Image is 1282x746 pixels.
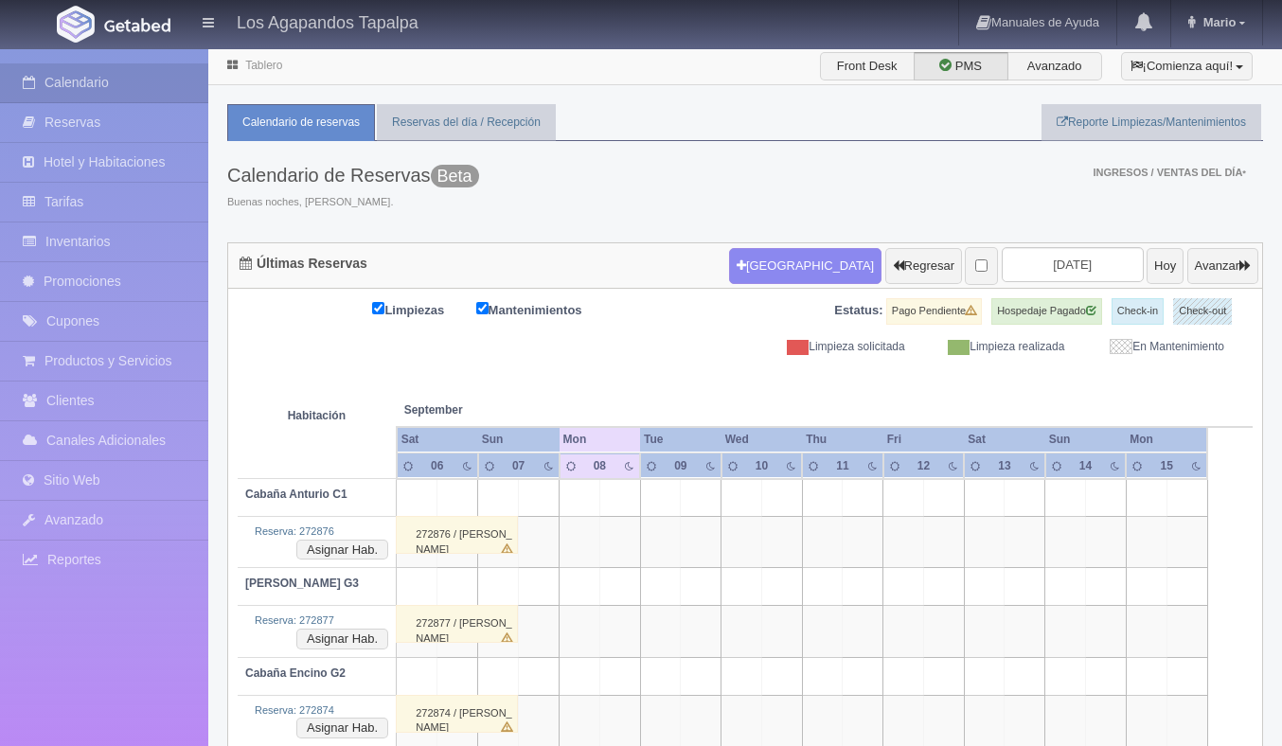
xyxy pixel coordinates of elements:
span: Ingresos / Ventas del día [1093,167,1246,178]
label: Hospedaje Pagado [991,298,1102,325]
img: Getabed [57,6,95,43]
h3: Calendario de Reservas [227,165,479,186]
div: En Mantenimiento [1078,339,1238,355]
div: 272874 / [PERSON_NAME] [396,695,518,733]
a: Reserva: 272874 [255,704,334,716]
input: Mantenimientos [476,302,489,314]
div: 09 [668,458,692,474]
label: Estatus: [834,302,882,320]
label: Avanzado [1007,52,1102,80]
span: Mario [1199,15,1237,29]
button: Hoy [1147,248,1184,284]
div: 272876 / [PERSON_NAME] [396,516,518,554]
div: 06 [425,458,449,474]
button: Avanzar [1187,248,1258,284]
th: Sun [1045,427,1127,453]
th: Sat [397,427,478,453]
button: [GEOGRAPHIC_DATA] [729,248,881,284]
th: Sat [964,427,1045,453]
th: Thu [802,427,883,453]
div: Limpieza solicitada [759,339,919,355]
th: Wed [721,427,803,453]
h4: Los Agapandos Tapalpa [237,9,418,33]
button: Regresar [885,248,962,284]
img: Getabed [104,18,170,32]
label: Check-out [1173,298,1232,325]
label: Front Desk [820,52,915,80]
h4: Últimas Reservas [240,257,367,271]
b: [PERSON_NAME] G3 [245,577,359,590]
button: ¡Comienza aquí! [1121,52,1253,80]
div: 15 [1155,458,1179,474]
label: PMS [914,52,1008,80]
th: Mon [1126,427,1207,453]
a: Reserva: 272876 [255,525,334,537]
div: 11 [830,458,854,474]
button: Asignar Hab. [296,718,388,738]
th: Mon [560,427,641,453]
a: Calendario de reservas [227,104,375,141]
th: Sun [478,427,560,453]
div: 08 [588,458,612,474]
div: 07 [507,458,530,474]
span: Buenas noches, [PERSON_NAME]. [227,195,479,210]
a: Reporte Limpiezas/Mantenimientos [1042,104,1261,141]
strong: Habitación [288,410,346,423]
label: Mantenimientos [476,298,611,320]
button: Asignar Hab. [296,629,388,649]
div: 272877 / [PERSON_NAME] [396,605,518,643]
input: Limpiezas [372,302,384,314]
div: Limpieza realizada [919,339,1079,355]
b: Cabaña Anturio C1 [245,488,347,501]
label: Check-in [1112,298,1164,325]
span: Beta [431,165,479,187]
div: 12 [912,458,935,474]
label: Pago Pendiente [886,298,982,325]
th: Fri [883,427,965,453]
button: Asignar Hab. [296,540,388,560]
a: Reserva: 272877 [255,614,334,626]
label: Limpiezas [372,298,472,320]
th: Tue [640,427,721,453]
a: Reservas del día / Recepción [377,104,556,141]
span: September [404,402,552,418]
div: 10 [750,458,774,474]
div: 14 [1074,458,1097,474]
div: 13 [992,458,1016,474]
a: Tablero [245,59,282,72]
b: Cabaña Encino G2 [245,666,346,680]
